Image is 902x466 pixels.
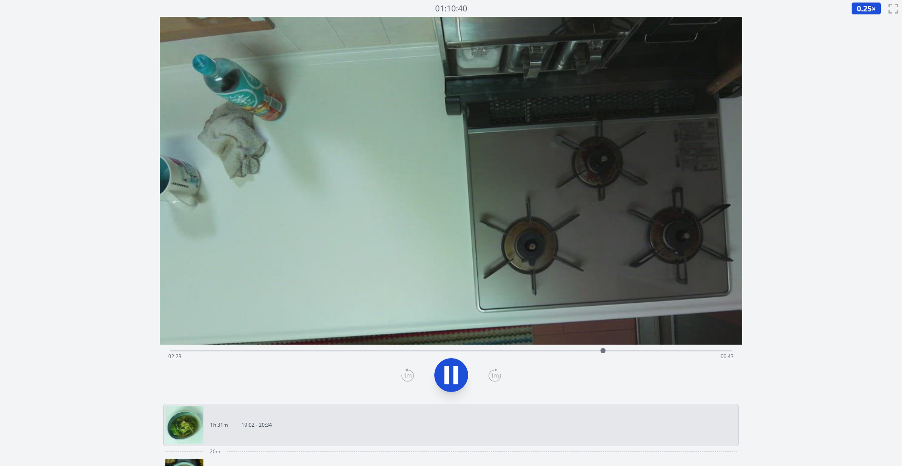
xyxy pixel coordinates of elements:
[210,448,220,455] span: 20m
[435,3,467,15] a: 01:10:40
[857,3,872,14] span: 0.25
[721,353,734,360] span: 00:43
[210,422,228,428] p: 1h 31m
[168,353,181,360] span: 02:23
[165,406,203,444] img: 250615100341_thumb.jpeg
[241,422,272,428] p: 19:02 - 20:34
[851,2,881,15] button: 0.25×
